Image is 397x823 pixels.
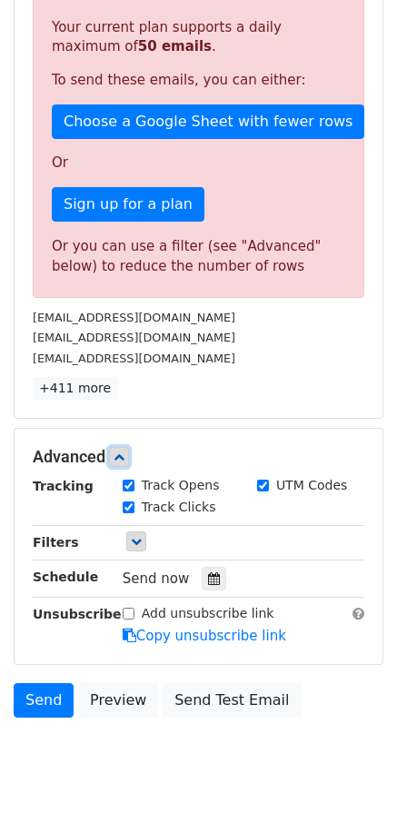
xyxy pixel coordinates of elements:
p: Your current plan supports a daily maximum of . [52,18,345,56]
label: Track Opens [142,476,220,495]
h5: Advanced [33,447,364,467]
strong: 50 emails [138,38,212,55]
p: Or [52,154,345,173]
a: Send [14,683,74,718]
a: Preview [78,683,158,718]
p: To send these emails, you can either: [52,71,345,90]
iframe: Chat Widget [306,736,397,823]
small: [EMAIL_ADDRESS][DOMAIN_NAME] [33,331,235,344]
small: [EMAIL_ADDRESS][DOMAIN_NAME] [33,311,235,324]
strong: Schedule [33,570,98,584]
label: Add unsubscribe link [142,604,274,623]
strong: Tracking [33,479,94,493]
strong: Unsubscribe [33,607,122,621]
strong: Filters [33,535,79,550]
a: Sign up for a plan [52,187,204,222]
div: Or you can use a filter (see "Advanced" below) to reduce the number of rows [52,236,345,277]
div: 聊天小组件 [306,736,397,823]
a: Choose a Google Sheet with fewer rows [52,104,364,139]
a: Send Test Email [163,683,301,718]
small: [EMAIL_ADDRESS][DOMAIN_NAME] [33,352,235,365]
a: +411 more [33,377,117,400]
a: Copy unsubscribe link [123,628,286,644]
label: UTM Codes [276,476,347,495]
span: Send now [123,570,190,587]
label: Track Clicks [142,498,216,517]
